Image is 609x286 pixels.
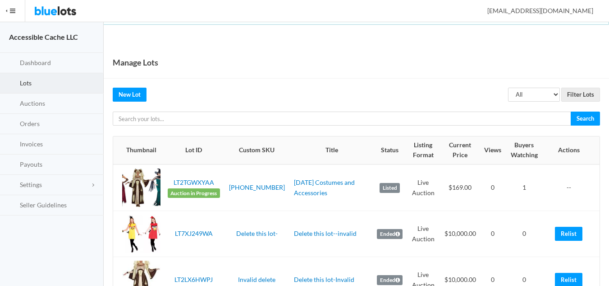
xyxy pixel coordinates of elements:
th: Buyers Watching [505,136,544,164]
strong: Accessible Cache LLC [9,33,78,41]
a: LT2LX6HWPJ [174,276,213,283]
span: Seller Guidelines [20,201,67,209]
th: Actions [544,136,600,164]
a: Relist [555,227,582,241]
label: Listed [380,183,400,193]
a: Delete this lot- [236,230,278,237]
td: 0 [481,164,505,211]
td: -- [544,164,600,211]
span: Auctions [20,99,45,107]
td: $169.00 [440,164,480,211]
th: Custom SKU [224,136,290,164]
a: Delete this lot-Invalid [294,276,354,283]
a: [PHONE_NUMBER] [229,183,285,191]
td: $10,000.00 [440,211,480,257]
span: Auction in Progress [168,188,220,198]
span: Orders [20,120,40,127]
td: Live Auction [406,164,440,211]
span: Lots [20,79,32,87]
input: Search your lots... [113,112,571,126]
th: Listing Format [406,136,440,164]
input: Filter Lots [561,88,600,102]
td: 0 [481,211,505,257]
span: Invoices [20,140,43,148]
span: [EMAIL_ADDRESS][DOMAIN_NAME] [477,7,593,14]
input: Search [571,112,600,126]
span: Payouts [20,160,42,168]
th: Views [481,136,505,164]
a: New Lot [113,88,147,102]
td: Live Auction [406,211,440,257]
h1: Manage Lots [113,56,158,69]
th: Current Price [440,136,480,164]
label: Ended [377,229,403,239]
a: [DATE] Costumes and Accessories [294,178,355,197]
a: Delete this lot--invalid [294,230,357,237]
td: 1 [505,164,544,211]
th: Lot ID [164,136,224,164]
span: Settings [20,181,42,188]
th: Status [373,136,406,164]
label: Ended [377,275,403,285]
th: Title [290,136,374,164]
a: Invalid delete [238,276,275,283]
th: Thumbnail [113,136,164,164]
td: 0 [505,211,544,257]
span: Dashboard [20,59,51,66]
a: LT7XJ249WA [175,230,213,237]
a: LT2TGWXYAA [174,178,214,186]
